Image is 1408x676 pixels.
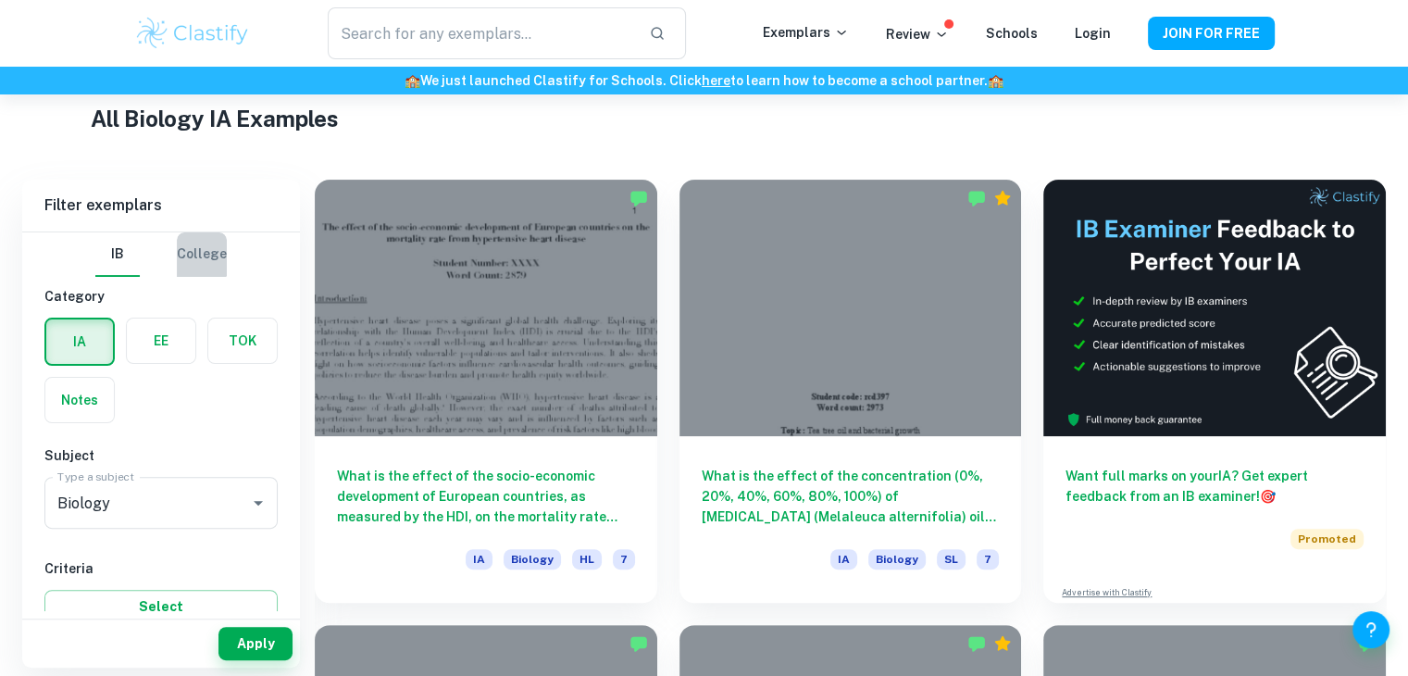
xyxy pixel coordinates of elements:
[127,319,195,363] button: EE
[405,73,420,88] span: 🏫
[218,627,293,660] button: Apply
[466,549,492,570] span: IA
[977,549,999,570] span: 7
[988,73,1003,88] span: 🏫
[886,24,949,44] p: Review
[868,549,926,570] span: Biology
[702,73,730,88] a: here
[1043,180,1386,603] a: Want full marks on yourIA? Get expert feedback from an IB examiner!PromotedAdvertise with Clastify
[95,232,227,277] div: Filter type choice
[46,319,113,364] button: IA
[967,189,986,207] img: Marked
[134,15,252,52] img: Clastify logo
[4,70,1404,91] h6: We just launched Clastify for Schools. Click to learn how to become a school partner.
[1290,529,1364,549] span: Promoted
[1075,26,1111,41] a: Login
[937,549,966,570] span: SL
[572,549,602,570] span: HL
[993,189,1012,207] div: Premium
[1148,17,1275,50] button: JOIN FOR FREE
[95,232,140,277] button: IB
[629,189,648,207] img: Marked
[44,286,278,307] h6: Category
[245,490,271,516] button: Open
[613,549,635,570] span: 7
[328,7,633,59] input: Search for any exemplars...
[679,180,1022,603] a: What is the effect of the concentration (0%, 20%, 40%, 60%, 80%, 100%) of [MEDICAL_DATA] (Melaleu...
[44,445,278,466] h6: Subject
[57,469,134,484] label: Type a subject
[1352,611,1389,648] button: Help and Feedback
[177,232,227,277] button: College
[1062,586,1152,599] a: Advertise with Clastify
[993,634,1012,653] div: Premium
[986,26,1038,41] a: Schools
[967,634,986,653] img: Marked
[315,180,657,603] a: What is the effect of the socio-economic development of European countries, as measured by the HD...
[702,466,1000,527] h6: What is the effect of the concentration (0%, 20%, 40%, 60%, 80%, 100%) of [MEDICAL_DATA] (Melaleu...
[91,102,1318,135] h1: All Biology IA Examples
[629,634,648,653] img: Marked
[22,180,300,232] h6: Filter exemplars
[1260,489,1276,504] span: 🎯
[208,319,277,363] button: TOK
[504,549,561,570] span: Biology
[44,558,278,579] h6: Criteria
[763,22,849,43] p: Exemplars
[45,378,114,422] button: Notes
[44,590,278,623] button: Select
[830,549,857,570] span: IA
[337,466,635,527] h6: What is the effect of the socio-economic development of European countries, as measured by the HD...
[1043,180,1386,436] img: Thumbnail
[1065,466,1364,507] h6: Want full marks on your IA ? Get expert feedback from an IB examiner!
